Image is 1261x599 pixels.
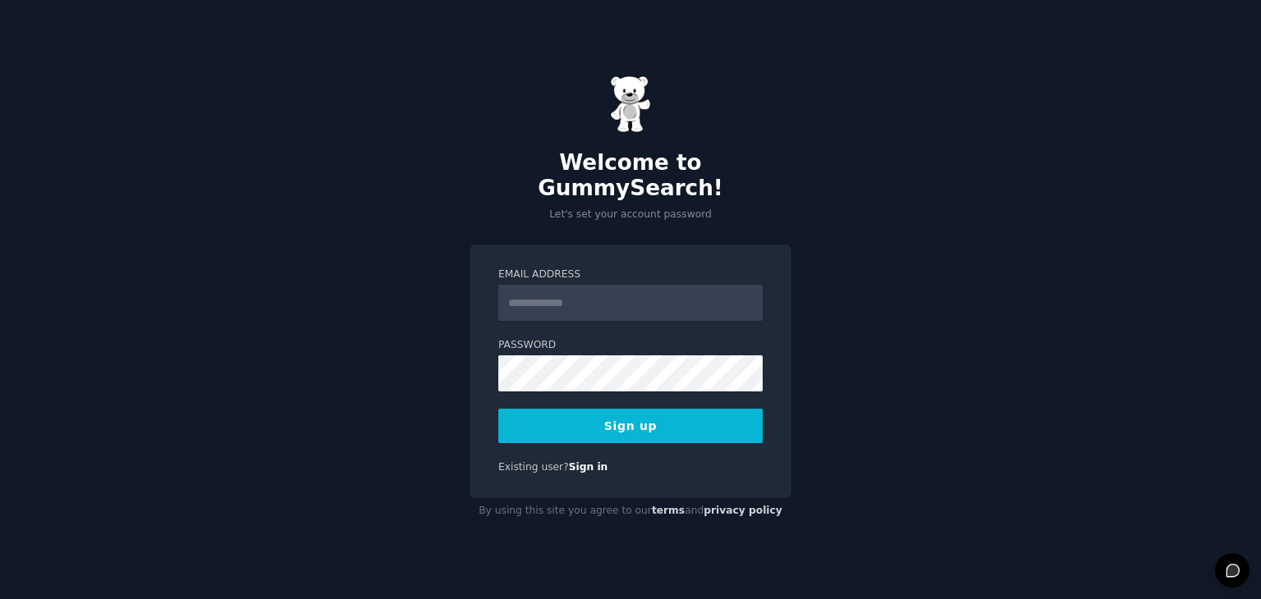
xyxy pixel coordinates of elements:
[470,150,791,202] h2: Welcome to GummySearch!
[498,461,569,473] span: Existing user?
[569,461,608,473] a: Sign in
[498,409,763,443] button: Sign up
[498,338,763,353] label: Password
[470,498,791,524] div: By using this site you agree to our and
[610,75,651,133] img: Gummy Bear
[652,505,685,516] a: terms
[704,505,782,516] a: privacy policy
[470,208,791,222] p: Let's set your account password
[498,267,763,282] label: Email Address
